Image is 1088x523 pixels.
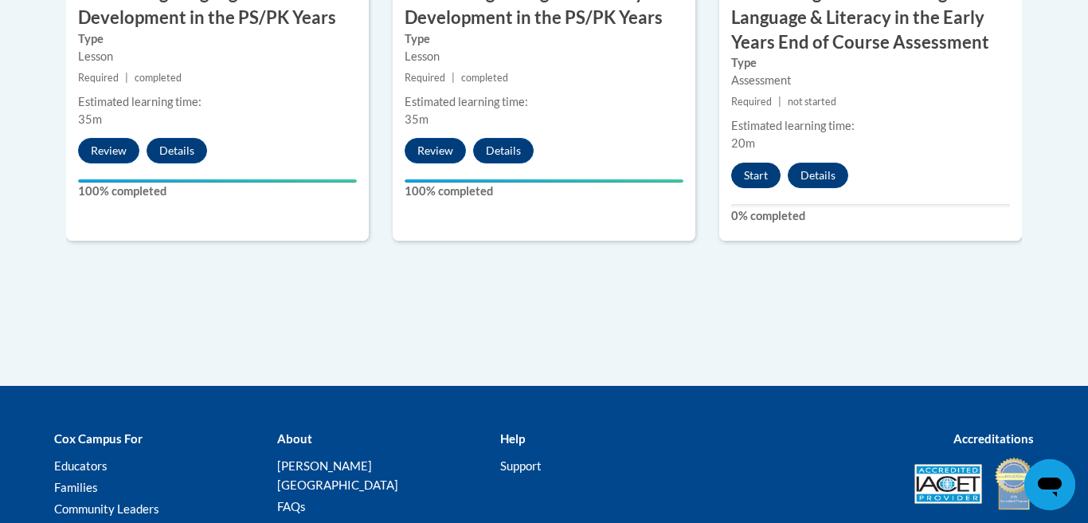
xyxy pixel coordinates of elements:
[78,138,139,163] button: Review
[1024,459,1075,510] iframe: Button to launch messaging window
[405,72,445,84] span: Required
[452,72,455,84] span: |
[788,96,836,108] span: not started
[788,163,848,188] button: Details
[78,93,357,111] div: Estimated learning time:
[405,179,683,183] div: Your progress
[147,138,207,163] button: Details
[78,72,119,84] span: Required
[731,96,772,108] span: Required
[914,464,982,504] img: Accredited IACET® Provider
[731,207,1010,225] label: 0% completed
[405,183,683,200] label: 100% completed
[78,179,357,183] div: Your progress
[54,431,143,446] b: Cox Campus For
[277,458,398,492] a: [PERSON_NAME][GEOGRAPHIC_DATA]
[500,458,542,473] a: Support
[78,30,357,48] label: Type
[731,136,755,150] span: 20m
[778,96,781,108] span: |
[405,48,683,65] div: Lesson
[500,431,525,446] b: Help
[953,431,1034,446] b: Accreditations
[78,183,357,200] label: 100% completed
[405,138,466,163] button: Review
[277,499,306,513] a: FAQs
[461,72,508,84] span: completed
[731,72,1010,89] div: Assessment
[125,72,128,84] span: |
[405,112,429,126] span: 35m
[731,117,1010,135] div: Estimated learning time:
[405,93,683,111] div: Estimated learning time:
[78,112,102,126] span: 35m
[277,431,312,446] b: About
[54,501,159,516] a: Community Leaders
[405,30,683,48] label: Type
[135,72,182,84] span: completed
[731,163,781,188] button: Start
[994,456,1034,512] img: IDA® Accredited
[78,48,357,65] div: Lesson
[473,138,534,163] button: Details
[54,458,108,473] a: Educators
[54,480,98,494] a: Families
[731,54,1010,72] label: Type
